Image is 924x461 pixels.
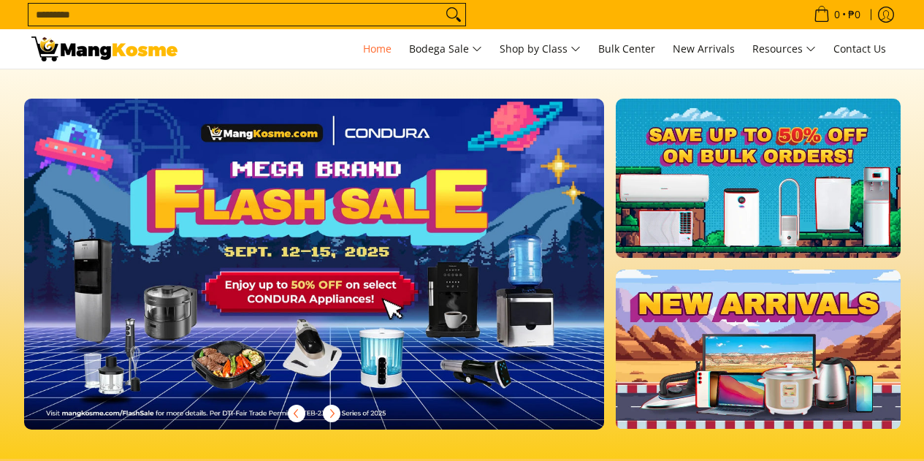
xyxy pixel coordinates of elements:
[192,29,893,69] nav: Main Menu
[24,99,605,430] img: Desktop homepage 29339654 2507 42fb b9ff a0650d39e9ed
[492,29,588,69] a: Shop by Class
[402,29,489,69] a: Bodega Sale
[832,9,842,20] span: 0
[833,42,886,56] span: Contact Us
[745,29,823,69] a: Resources
[500,40,581,58] span: Shop by Class
[280,397,313,430] button: Previous
[363,42,392,56] span: Home
[665,29,742,69] a: New Arrivals
[591,29,663,69] a: Bulk Center
[356,29,399,69] a: Home
[316,397,348,430] button: Next
[442,4,465,26] button: Search
[673,42,735,56] span: New Arrivals
[752,40,816,58] span: Resources
[826,29,893,69] a: Contact Us
[809,7,865,23] span: •
[598,42,655,56] span: Bulk Center
[409,40,482,58] span: Bodega Sale
[846,9,863,20] span: ₱0
[31,37,177,61] img: Mang Kosme: Your Home Appliances Warehouse Sale Partner!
